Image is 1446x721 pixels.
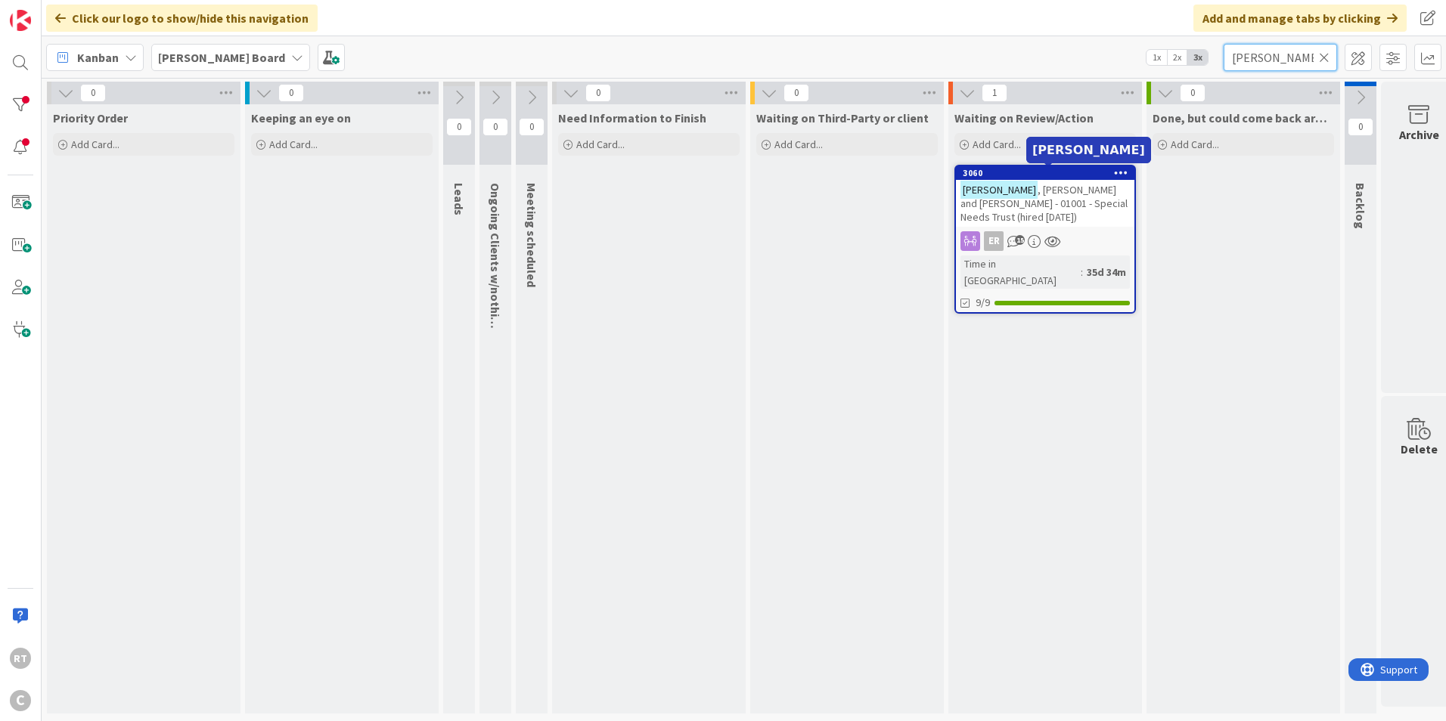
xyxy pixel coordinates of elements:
span: Backlog [1353,183,1368,229]
div: 3060 [956,166,1134,180]
b: [PERSON_NAME] Board [158,50,285,65]
span: 1x [1147,50,1167,65]
span: 0 [278,84,304,102]
div: C [10,690,31,711]
span: 1 [982,84,1007,102]
div: RT [10,648,31,669]
div: ER [984,231,1004,251]
span: 9/9 [976,295,990,311]
div: Click our logo to show/hide this navigation [46,5,318,32]
div: Delete [1401,440,1438,458]
span: Add Card... [973,138,1021,151]
span: 0 [1180,84,1206,102]
span: Leads [451,183,467,215]
div: Add and manage tabs by clicking [1193,5,1407,32]
div: 35d 34m [1083,264,1130,280]
a: 3060[PERSON_NAME], [PERSON_NAME] and [PERSON_NAME] - 01001 - Special Needs Trust (hired [DATE])ER... [954,165,1136,314]
span: Meeting scheduled [524,183,539,287]
span: 0 [585,84,611,102]
h5: [PERSON_NAME] [1032,143,1145,157]
span: 15 [1015,235,1025,245]
span: 0 [446,118,472,136]
span: : [1081,264,1083,280]
img: Visit kanbanzone.com [10,10,31,31]
mark: [PERSON_NAME] [960,181,1038,198]
span: Add Card... [1171,138,1219,151]
input: Quick Filter... [1224,44,1337,71]
span: Priority Order [53,110,128,125]
span: Waiting on Third-Party or client [756,110,929,125]
span: Keeping an eye on [251,110,351,125]
span: Add Card... [269,138,318,151]
span: 2x [1167,50,1187,65]
span: Add Card... [774,138,823,151]
span: 0 [519,118,545,136]
span: 0 [483,118,508,136]
span: , [PERSON_NAME] and [PERSON_NAME] - 01001 - Special Needs Trust (hired [DATE]) [960,183,1128,224]
span: Waiting on Review/Action [954,110,1094,125]
div: Archive [1399,125,1439,144]
div: 3060 [963,168,1134,178]
span: 3x [1187,50,1208,65]
span: Ongoing Clients w/nothing ATM [488,183,503,356]
span: Support [32,2,69,20]
div: ER [956,231,1134,251]
span: Need Information to Finish [558,110,706,125]
div: Time in [GEOGRAPHIC_DATA] [960,255,1081,289]
div: 3060[PERSON_NAME], [PERSON_NAME] and [PERSON_NAME] - 01001 - Special Needs Trust (hired [DATE]) [956,166,1134,227]
span: 0 [80,84,106,102]
span: Done, but could come back around [1153,110,1334,125]
span: Add Card... [576,138,625,151]
span: Kanban [77,48,119,67]
span: Add Card... [71,138,119,151]
span: 0 [784,84,809,102]
span: 0 [1348,118,1373,136]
